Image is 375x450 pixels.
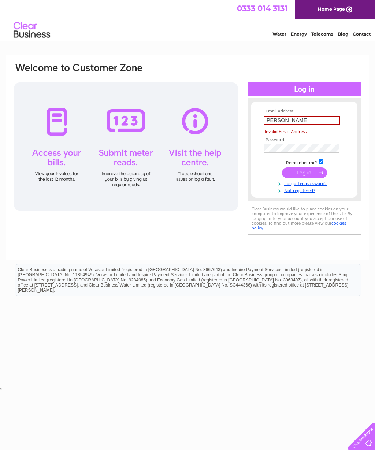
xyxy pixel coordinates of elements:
img: logo.png [13,19,51,41]
input: Submit [282,167,327,178]
a: Contact [353,31,371,37]
a: 0333 014 3131 [237,4,287,13]
div: Clear Business is a trading name of Verastar Limited (registered in [GEOGRAPHIC_DATA] No. 3667643... [15,4,361,36]
a: Telecoms [311,31,333,37]
a: Blog [338,31,348,37]
span: Invalid Email Address [265,129,307,134]
a: Not registered? [264,187,347,193]
td: Remember me? [262,158,347,166]
div: Clear Business would like to place cookies on your computer to improve your experience of the sit... [248,203,361,235]
th: Email Address: [262,109,347,114]
a: Forgotten password? [264,180,347,187]
th: Password: [262,137,347,143]
a: cookies policy [252,221,346,230]
a: Water [272,31,286,37]
a: Energy [291,31,307,37]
